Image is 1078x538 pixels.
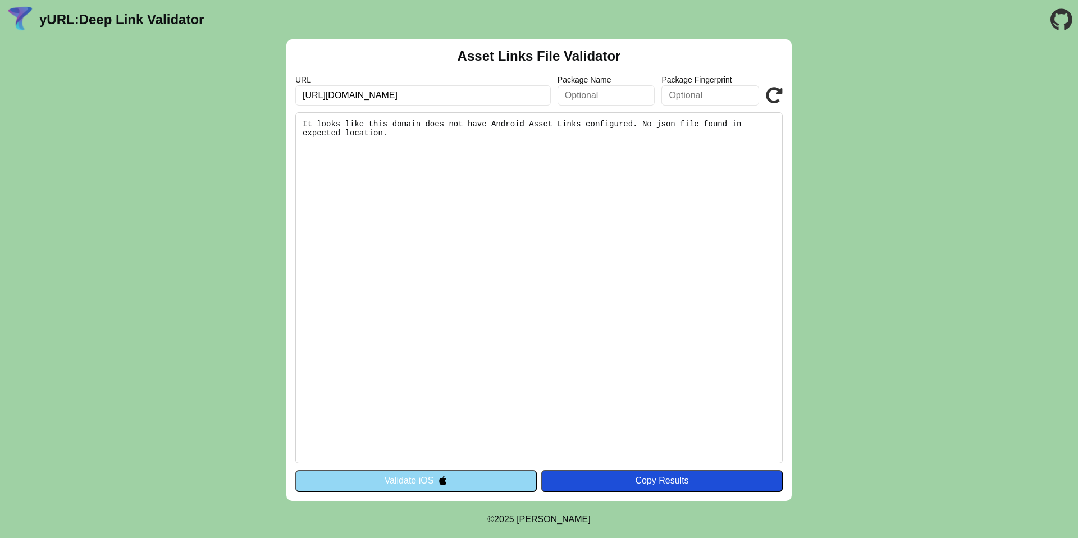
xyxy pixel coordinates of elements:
[558,75,655,84] label: Package Name
[438,476,447,485] img: appleIcon.svg
[487,501,590,538] footer: ©
[547,476,777,486] div: Copy Results
[541,470,783,491] button: Copy Results
[6,5,35,34] img: yURL Logo
[661,75,759,84] label: Package Fingerprint
[295,470,537,491] button: Validate iOS
[295,85,551,106] input: Required
[295,75,551,84] label: URL
[39,12,204,28] a: yURL:Deep Link Validator
[558,85,655,106] input: Optional
[661,85,759,106] input: Optional
[494,514,514,524] span: 2025
[517,514,591,524] a: Michael Ibragimchayev's Personal Site
[458,48,621,64] h2: Asset Links File Validator
[295,112,783,463] pre: It looks like this domain does not have Android Asset Links configured. No json file found in exp...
